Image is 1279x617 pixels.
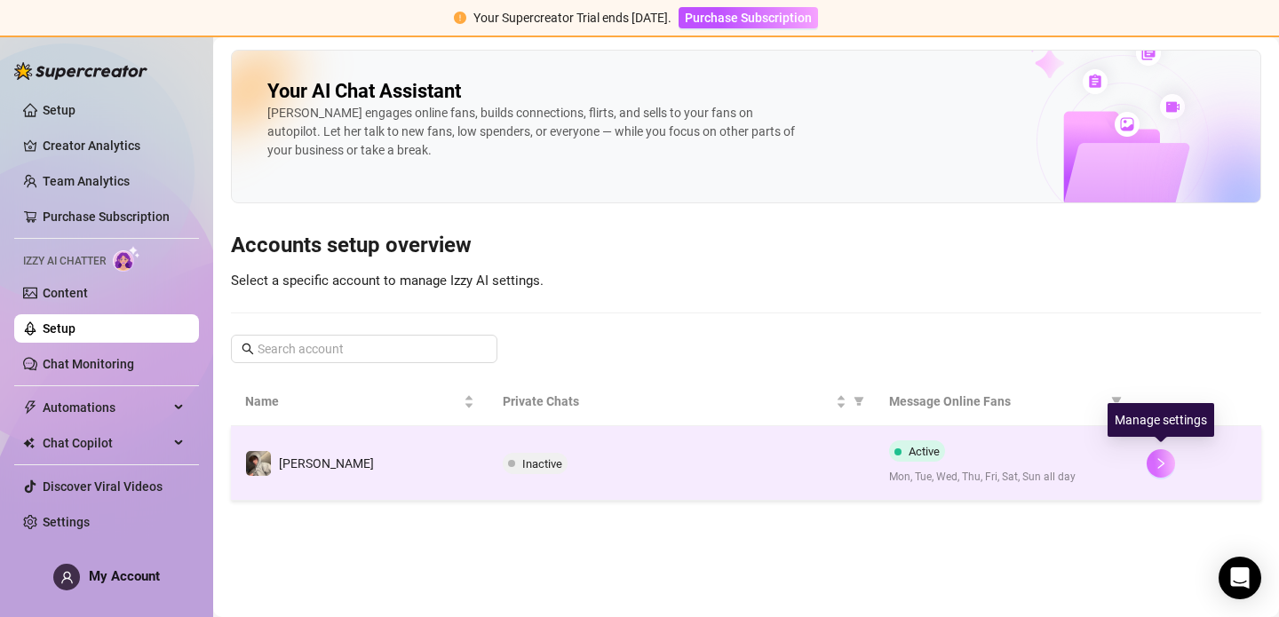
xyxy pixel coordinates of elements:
[231,232,1261,260] h3: Accounts setup overview
[23,437,35,449] img: Chat Copilot
[1155,457,1167,470] span: right
[43,286,88,300] a: Content
[23,253,106,270] span: Izzy AI Chatter
[43,321,75,336] a: Setup
[245,392,460,411] span: Name
[23,400,37,415] span: thunderbolt
[503,392,832,411] span: Private Chats
[985,21,1260,202] img: ai-chatter-content-library-cLFOSyPT.png
[909,445,940,458] span: Active
[43,131,185,160] a: Creator Analytics
[89,568,160,584] span: My Account
[850,388,868,415] span: filter
[279,456,374,471] span: [PERSON_NAME]
[889,469,1118,486] span: Mon, Tue, Wed, Thu, Fri, Sat, Sun all day
[1108,403,1214,437] div: Manage settings
[679,7,818,28] button: Purchase Subscription
[14,62,147,80] img: logo-BBDzfeDw.svg
[489,377,875,426] th: Private Chats
[1219,557,1261,599] div: Open Intercom Messenger
[43,103,75,117] a: Setup
[685,11,812,25] span: Purchase Subscription
[1111,396,1122,407] span: filter
[60,571,74,584] span: user
[43,515,90,529] a: Settings
[231,273,544,289] span: Select a specific account to manage Izzy AI settings.
[1108,388,1125,415] span: filter
[43,393,169,422] span: Automations
[889,392,1104,411] span: Message Online Fans
[267,104,800,160] div: [PERSON_NAME] engages online fans, builds connections, flirts, and sells to your fans on autopilo...
[246,451,271,476] img: Reece
[473,11,671,25] span: Your Supercreator Trial ends [DATE].
[43,174,130,188] a: Team Analytics
[854,396,864,407] span: filter
[43,210,170,224] a: Purchase Subscription
[454,12,466,24] span: exclamation-circle
[267,79,461,104] h2: Your AI Chat Assistant
[43,479,163,494] a: Discover Viral Videos
[113,246,140,272] img: AI Chatter
[1147,449,1175,478] button: right
[43,357,134,371] a: Chat Monitoring
[258,339,473,359] input: Search account
[522,457,562,471] span: Inactive
[242,343,254,355] span: search
[231,377,489,426] th: Name
[43,429,169,457] span: Chat Copilot
[679,11,818,25] a: Purchase Subscription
